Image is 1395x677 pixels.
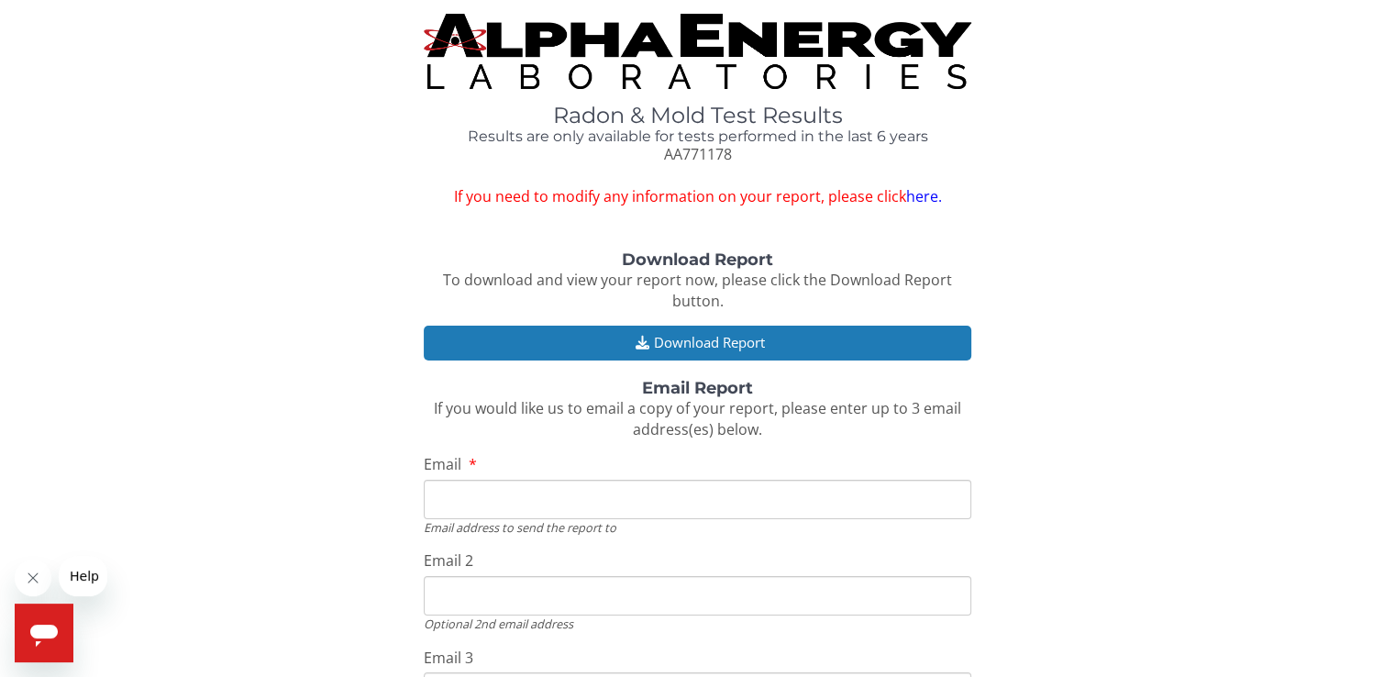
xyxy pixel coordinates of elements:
button: Download Report [424,326,970,360]
div: Optional 2nd email address [424,616,970,632]
div: Email address to send the report to [424,519,970,536]
span: Email 3 [424,648,473,668]
h1: Radon & Mold Test Results [424,104,970,128]
strong: Email Report [642,378,753,398]
strong: Download Report [622,250,773,270]
iframe: Message from company [59,556,107,596]
span: Email [424,454,461,474]
iframe: Button to launch messaging window [15,604,73,662]
iframe: Close message [15,560,51,596]
span: AA771178 [663,144,731,164]
a: here. [905,186,941,206]
span: If you need to modify any information on your report, please click [424,186,970,207]
img: TightCrop.jpg [424,14,970,89]
span: To download and view your report now, please click the Download Report button. [443,270,952,311]
span: If you would like us to email a copy of your report, please enter up to 3 email address(es) below. [434,398,961,439]
h4: Results are only available for tests performed in the last 6 years [424,128,970,145]
span: Email 2 [424,550,473,571]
